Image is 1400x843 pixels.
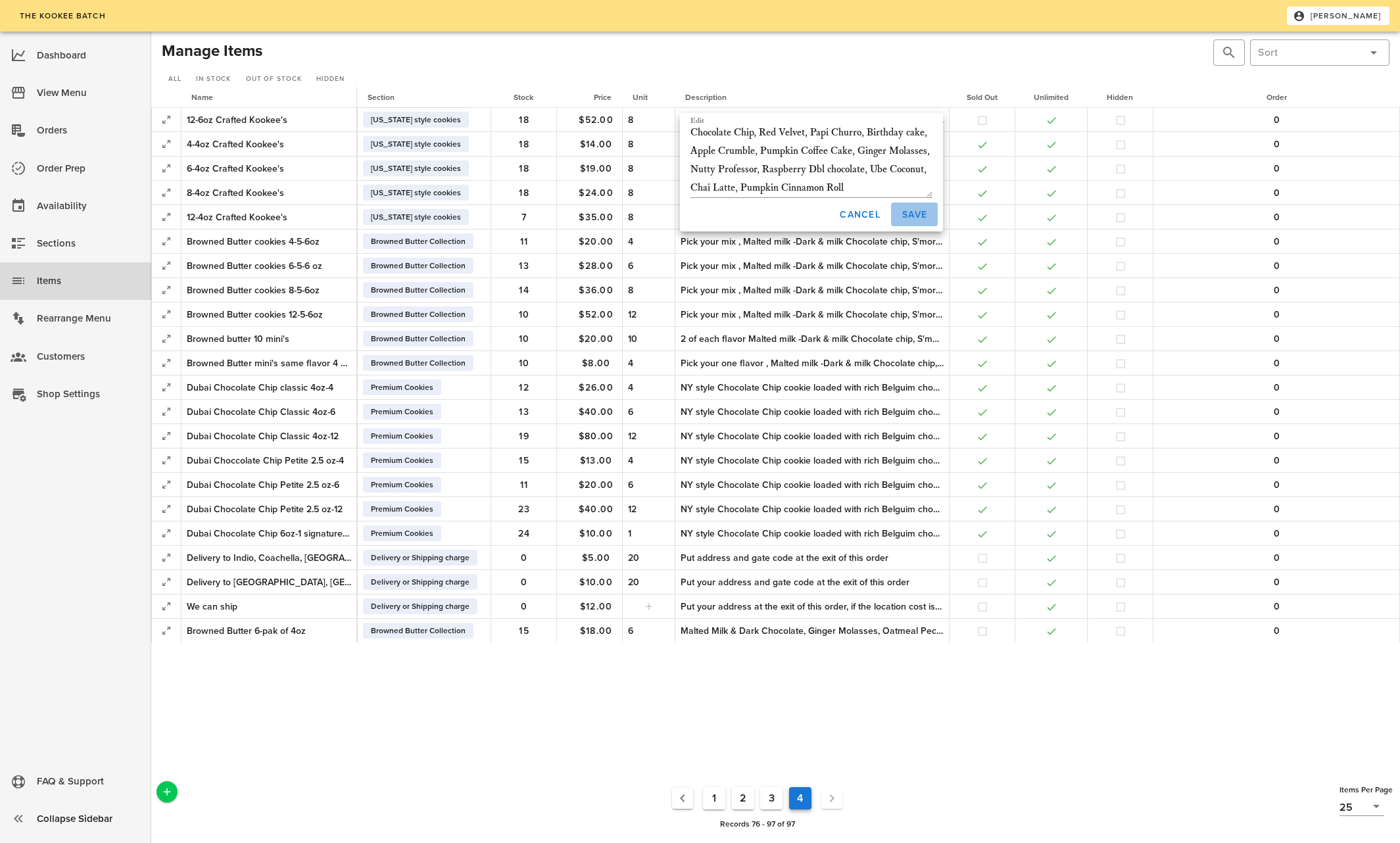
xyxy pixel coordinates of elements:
span: Premium Cookies [371,379,433,395]
span: Delivery or Shipping charge [371,574,470,590]
button: 13 [503,400,545,423]
span: 15 [503,455,545,466]
span: 0 [503,552,545,564]
div: 8 [628,283,669,297]
div: NY style Chocolate Chip cookie loaded with rich Belguim chocolate chips, filled and topped with v... [681,478,944,492]
span: Browned Butter Collection [371,282,466,298]
span: [US_STATE] style cookies [371,136,461,152]
button: $52.00 [575,108,617,132]
span: Delivery or Shipping charge [371,550,470,566]
button: $52.00 [575,302,617,326]
div: 4 [628,356,669,370]
div: Browned Butter 6-pak of 4oz [187,624,351,638]
span: 0 [1255,455,1297,466]
button: Expand Record [157,110,176,129]
span: $52.00 [575,309,617,320]
div: 12 [628,502,669,516]
button: $13.00 [575,448,617,472]
button: 19 [503,424,545,448]
a: The Kookee Batch [11,7,114,25]
div: 25 [1340,798,1384,815]
button: Cancel [829,203,891,226]
span: 19 [503,431,545,442]
button: 10 [503,302,545,326]
button: Add a New Record [157,781,178,802]
div: NY style Chocolate Chip cookie loaded with rich Belguim chocolate chips, filled and topped with v... [681,429,944,443]
div: NY style Chocolate Chip cookie loaded with rich Belguim chocolate chips, filled and topped with v... [681,405,944,419]
button: [PERSON_NAME] [1287,7,1389,25]
span: 0 [1255,236,1297,247]
div: Browned Butter cookies 6-5-6 oz [187,259,351,273]
span: Browned Butter Collection [371,233,466,249]
button: 0 [1255,473,1297,496]
div: 8 [628,113,669,127]
button: 15 [503,619,545,642]
span: Unit [633,93,648,102]
div: NY style Chocolate Chip cookie loaded with rich Belguim chocolate chips, filled and topped with v... [681,502,944,516]
div: Delivery to Indio, Coachella, [GEOGRAPHIC_DATA], [GEOGRAPHIC_DATA], [GEOGRAPHIC_DATA], [GEOGRAPHI... [187,551,351,565]
button: Expand Record [157,354,176,372]
button: $19.00 [575,157,617,180]
div: Hit Enter to search [1213,39,1245,66]
th: Section [357,87,491,108]
th: Sold Out [949,87,1015,108]
span: $19.00 [575,163,617,174]
div: 8 [628,210,669,224]
span: 23 [503,504,545,515]
span: Delivery or Shipping charge [371,598,470,614]
div: Pick your mix , Malted milk -Dark & milk Chocolate chip, S'mores, Pecan Caramel, Pistachio Chocol... [681,283,944,297]
div: Pick your mix , Malted milk -Dark & milk Chocolate chip, S'mores, Pecan Caramel, Pistachio Chocol... [681,308,944,322]
div: Dubai Chocolate Chip classic 4oz-4 [187,381,351,395]
button: 0 [1255,546,1297,569]
div: Pick your mix , Malted milk -Dark & milk Chocolate chip, S'mores, Pecan Caramel, Pistachio Chocol... [681,235,944,249]
span: 0 [1255,625,1297,637]
th: Unlimited [1015,87,1087,108]
div: Put address and gate code at the exit of this order [681,551,944,565]
span: $10.00 [575,528,617,539]
button: 0 [1255,229,1297,253]
div: 25 [1340,802,1353,813]
span: $40.00 [575,406,617,418]
nav: Pagination Navigation [180,784,1334,813]
button: Expand Record [157,427,176,445]
span: [PERSON_NAME] [1295,10,1382,22]
span: 18 [503,114,545,126]
button: Save [891,203,938,226]
button: 0 [1255,181,1297,205]
span: Premium Cookies [371,525,433,541]
span: In Stock [195,75,231,83]
div: 2 of each flavor Malted milk -Dark & milk Chocolate chip, S'mores, Pecan Caramel, Pistachio Choco... [681,332,944,346]
div: Rearrange Menu [37,308,141,329]
span: Description [685,93,727,102]
button: 0 [1255,521,1297,545]
span: $36.00 [575,285,617,296]
div: 6-4oz Crafted Kookee's [187,162,351,176]
div: Dubai Chocolate Chip Classic 4oz-12 [187,429,351,443]
span: $28.00 [575,260,617,272]
button: 18 [503,157,545,180]
div: Chocolate Chip, Red Velvet, Papi Churro, Birthday cake, Apple Crumble, Pumpkin Coffee Cake, Ginge... [681,113,944,127]
span: 12 [503,382,545,393]
button: Expand Record [157,524,176,542]
span: $10.00 [575,577,617,588]
div: Dubai Choccolate Chip Petite 2.5 oz-4 [187,454,351,468]
button: Expand Record [157,305,176,324]
span: 0 [1255,187,1297,199]
button: 0 [1255,424,1297,448]
div: Malted Milk & Dark Chocolate, Ginger Molasses, Oatmeal Pecan Caramel, Pistachio Chocolate Chip wi... [681,624,944,638]
button: 24 [503,521,545,545]
button: 0 [503,570,545,594]
button: Expand Record [157,232,176,251]
div: NY style Chocolate Chip cookie loaded with rich Belguim chocolate chips, filled and topped with v... [681,454,944,468]
span: $35.00 [575,212,617,223]
button: 0 [1255,400,1297,423]
span: Unlimited [1034,93,1069,102]
span: 0 [1255,358,1297,369]
div: 1 [628,527,669,541]
span: 0 [1255,504,1297,515]
button: 0 [1255,570,1297,594]
button: Expand Record [157,256,176,275]
span: 0 [1255,552,1297,564]
div: 4-4oz Crafted Kookee's [187,137,351,151]
button: Expand Record [157,621,176,640]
